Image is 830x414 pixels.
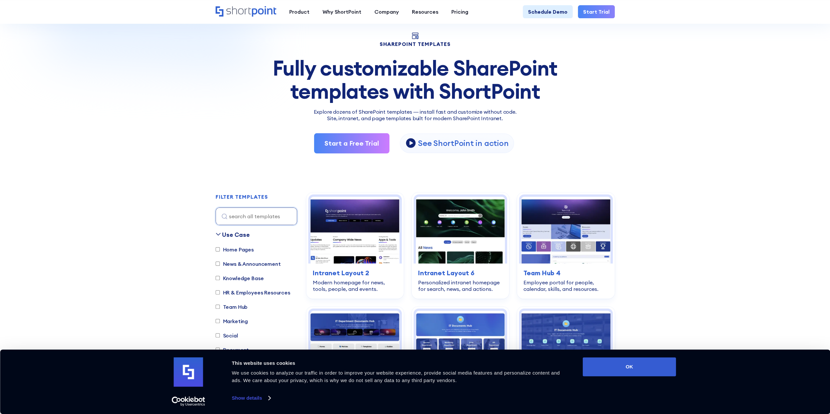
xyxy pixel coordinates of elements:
[216,346,249,354] label: Document
[216,319,220,323] input: Marketing
[216,332,238,339] label: Social
[216,348,220,352] input: Document
[523,279,608,292] div: Employee portal for people, calendar, skills, and resources.
[316,5,368,18] a: Why ShortPoint
[216,194,268,199] div: FILTER TEMPLATES
[418,279,503,292] div: Personalized intranet homepage for search, news, and actions.
[412,307,509,413] a: Documents 2 – Document Management Template: Central document hub with alerts, search, and actions...
[216,57,615,103] div: Fully customizable SharePoint templates with ShortPoint
[578,5,615,18] a: Start Trial
[216,116,615,121] h2: Site, intranet, and page templates built for modern SharePoint Intranet.
[216,276,220,280] input: Knowledge Base
[232,370,560,383] span: We use cookies to analyze our traffic in order to improve your website experience, provide social...
[216,108,615,116] p: Explore dozens of SharePoint templates — install fast and customize without code.
[283,5,316,18] a: Product
[232,359,568,367] div: This website uses cookies
[405,5,445,18] a: Resources
[416,197,505,264] img: Intranet Layout 6 – SharePoint Homepage Design: Personalized intranet homepage for search, news, ...
[216,246,254,253] label: Home Pages
[232,393,270,403] a: Show details
[306,307,404,413] a: Documents 1 – SharePoint Document Library Template: Faster document findability with search, filt...
[160,396,217,406] a: Usercentrics Cookiebot - opens in a new window
[713,338,830,414] iframe: Chat Widget
[216,317,248,325] label: Marketing
[310,311,400,378] img: Documents 1 – SharePoint Document Library Template: Faster document findability with search, filt...
[400,134,514,153] a: open lightbox
[216,247,220,251] input: Home Pages
[174,357,203,387] img: logo
[418,268,503,278] h3: Intranet Layout 6
[374,8,399,16] div: Company
[521,311,610,378] img: Documents 3 – Document Management System Template: All-in-one system for documents, updates, and ...
[216,6,276,17] a: Home
[368,5,405,18] a: Company
[306,193,404,299] a: Intranet Layout 2 – SharePoint Homepage Design: Modern homepage for news, tools, people, and even...
[412,193,509,299] a: Intranet Layout 6 – SharePoint Homepage Design: Personalized intranet homepage for search, news, ...
[310,197,400,264] img: Intranet Layout 2 – SharePoint Homepage Design: Modern homepage for news, tools, people, and events.
[418,138,508,148] p: See ShortPoint in action
[583,357,676,376] button: OK
[521,197,610,264] img: Team Hub 4 – SharePoint Employee Portal Template: Employee portal for people, calendar, skills, a...
[216,260,281,268] label: News & Announcement
[523,268,608,278] h3: Team Hub 4
[313,279,397,292] div: Modern homepage for news, tools, people, and events.
[216,305,220,309] input: Team Hub
[216,207,297,225] input: search all templates
[216,42,615,46] h1: SHAREPOINT TEMPLATES
[314,133,389,153] a: Start a Free Trial
[313,268,397,278] h3: Intranet Layout 2
[216,274,264,282] label: Knowledge Base
[216,262,220,266] input: News & Announcement
[222,230,250,239] div: Use Case
[517,307,614,413] a: Documents 3 – Document Management System Template: All-in-one system for documents, updates, and ...
[517,193,614,299] a: Team Hub 4 – SharePoint Employee Portal Template: Employee portal for people, calendar, skills, a...
[216,289,290,296] label: HR & Employees Resources
[216,290,220,294] input: HR & Employees Resources
[416,311,505,378] img: Documents 2 – Document Management Template: Central document hub with alerts, search, and actions.
[445,5,475,18] a: Pricing
[323,8,361,16] div: Why ShortPoint
[523,5,573,18] a: Schedule Demo
[412,8,438,16] div: Resources
[451,8,468,16] div: Pricing
[289,8,309,16] div: Product
[216,333,220,337] input: Social
[216,303,248,311] label: Team Hub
